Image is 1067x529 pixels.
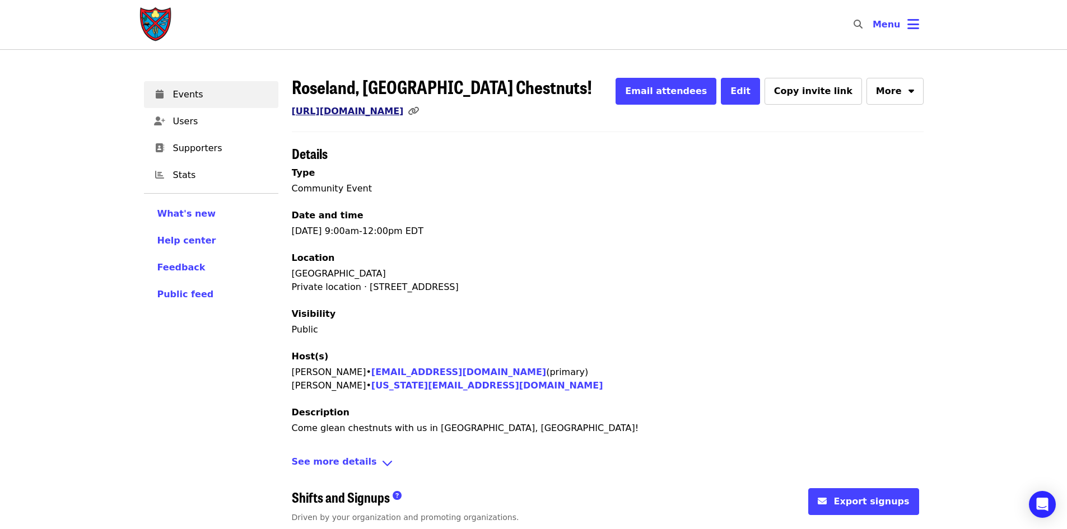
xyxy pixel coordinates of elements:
span: Click to copy link! [408,106,426,116]
span: Roseland, [GEOGRAPHIC_DATA] Chestnuts! [292,73,592,100]
span: See more details [292,455,377,471]
i: link icon [408,106,419,116]
input: Search [869,11,878,38]
a: Feedback [157,261,265,274]
a: Public feed [157,288,265,301]
span: Community Event [292,183,372,194]
button: envelope iconExport signups [808,488,919,515]
span: Copy invite link [774,86,852,96]
i: address-book icon [155,143,164,153]
a: Help center [157,234,265,247]
div: Private location · [STREET_ADDRESS] [292,280,924,294]
i: user-plus icon [154,116,165,127]
a: Users [144,108,278,135]
span: Help center [157,235,216,246]
span: Public feed [157,289,214,299]
i: sort-down icon [908,84,914,95]
div: See more detailsangle-down icon [292,455,924,471]
a: What's new [157,207,265,221]
span: Stats [173,168,269,182]
span: Events [173,88,269,101]
img: Society of St. Andrew - Home [139,7,173,43]
span: Menu [873,19,901,30]
a: [US_STATE][EMAIL_ADDRESS][DOMAIN_NAME] [371,380,603,391]
div: [GEOGRAPHIC_DATA] [292,267,924,280]
span: Host(s) [292,351,329,362]
button: Edit [721,78,760,105]
p: Come glean chestnuts with us in [GEOGRAPHIC_DATA], [GEOGRAPHIC_DATA]! [292,422,684,435]
span: Date and time [292,210,364,221]
span: Shifts and Signups [292,487,390,507]
span: Location [292,252,335,263]
button: More [866,78,924,105]
span: Details [292,143,328,163]
span: Supporters [173,142,269,155]
div: Open Intercom Messenger [1029,491,1056,518]
a: [EMAIL_ADDRESS][DOMAIN_NAME] [371,367,546,377]
i: envelope icon [818,496,827,507]
a: Events [144,81,278,108]
span: More [876,85,902,98]
span: Email attendees [625,86,707,96]
button: Copy invite link [765,78,862,105]
div: [DATE] 9:00am-12:00pm EDT [292,166,924,446]
span: Users [173,115,269,128]
i: bars icon [907,16,919,32]
button: Email attendees [616,78,716,105]
p: Public [292,323,924,336]
button: Toggle account menu [864,11,928,38]
a: Supporters [144,135,278,162]
span: Driven by your organization and promoting organizations. [292,513,519,522]
a: Stats [144,162,278,189]
span: Visibility [292,308,336,319]
i: chart-bar icon [155,170,164,180]
i: angle-down icon [381,455,393,471]
span: Description [292,407,350,418]
span: Type [292,167,315,178]
span: [PERSON_NAME] • (primary) [PERSON_NAME] • [292,367,603,391]
span: Edit [730,86,751,96]
i: search icon [854,19,863,30]
a: [URL][DOMAIN_NAME] [292,106,404,116]
span: Feedback [157,262,206,273]
i: calendar icon [156,89,164,100]
i: question-circle icon [393,490,402,501]
p: Please sign-up online before you arrive. NO PETS ALLOWED under any circumstances. If we need to c... [292,444,684,471]
span: What's new [157,208,216,219]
